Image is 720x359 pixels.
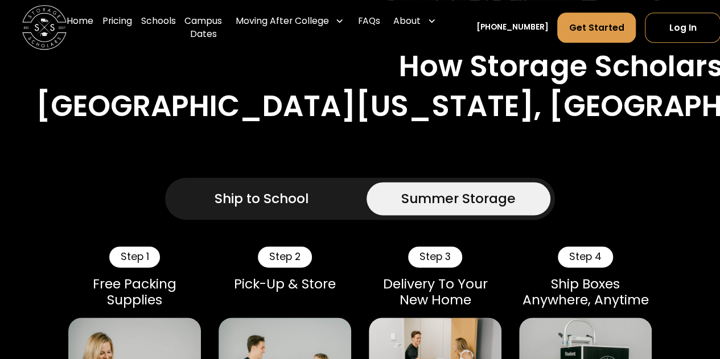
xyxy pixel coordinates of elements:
[22,6,67,50] img: Storage Scholars main logo
[519,276,652,308] div: Ship Boxes Anywhere, Anytime
[231,6,349,37] div: Moving After College
[389,6,441,37] div: About
[184,6,222,50] a: Campus Dates
[68,276,201,308] div: Free Packing Supplies
[558,246,612,267] div: Step 4
[102,6,132,50] a: Pricing
[219,276,351,292] div: Pick-Up & Store
[258,246,311,267] div: Step 2
[408,246,462,267] div: Step 3
[476,22,548,34] a: [PHONE_NUMBER]
[22,6,67,50] a: home
[401,188,516,208] div: Summer Storage
[236,14,329,27] div: Moving After College
[215,188,308,208] div: Ship to School
[141,6,176,50] a: Schools
[557,13,636,43] a: Get Started
[357,6,380,50] a: FAQs
[369,276,501,308] div: Delivery To Your New Home
[67,6,93,50] a: Home
[109,246,160,267] div: Step 1
[393,14,421,27] div: About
